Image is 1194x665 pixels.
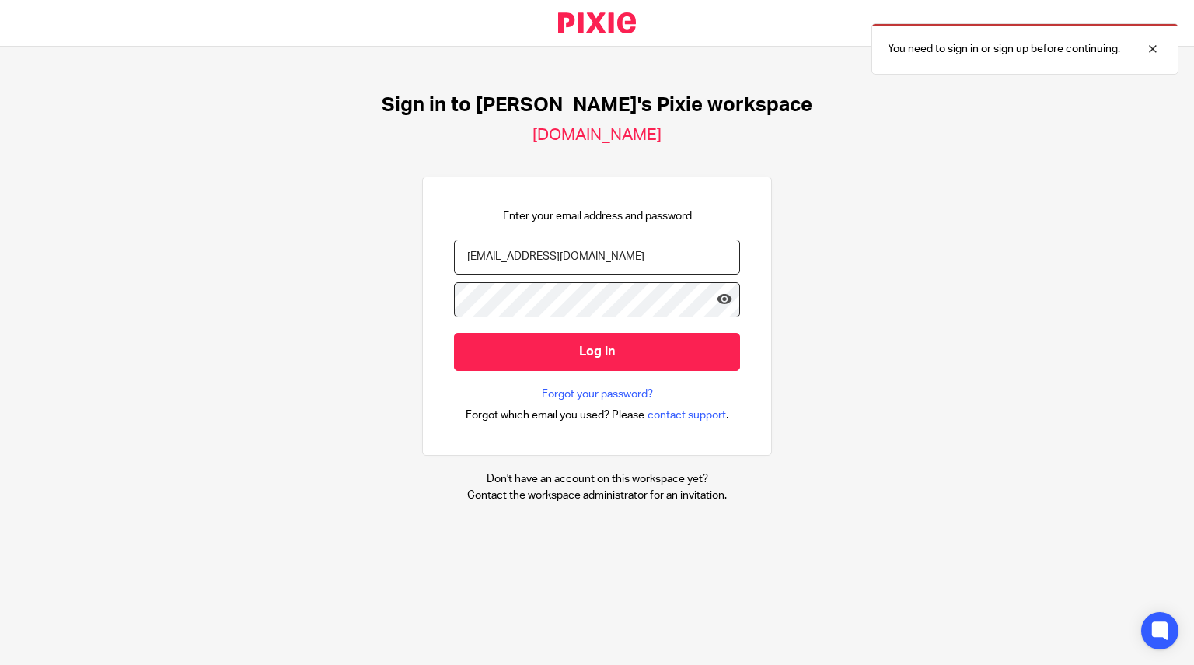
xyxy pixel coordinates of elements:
[454,333,740,371] input: Log in
[467,471,727,487] p: Don't have an account on this workspace yet?
[454,240,740,275] input: name@example.com
[382,93,812,117] h1: Sign in to [PERSON_NAME]'s Pixie workspace
[503,208,692,224] p: Enter your email address and password
[466,406,729,424] div: .
[466,408,644,423] span: Forgot which email you used? Please
[542,387,653,402] a: Forgot your password?
[888,41,1120,57] p: You need to sign in or sign up before continuing.
[532,125,662,145] h2: [DOMAIN_NAME]
[648,408,726,423] span: contact support
[467,488,727,503] p: Contact the workspace administrator for an invitation.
